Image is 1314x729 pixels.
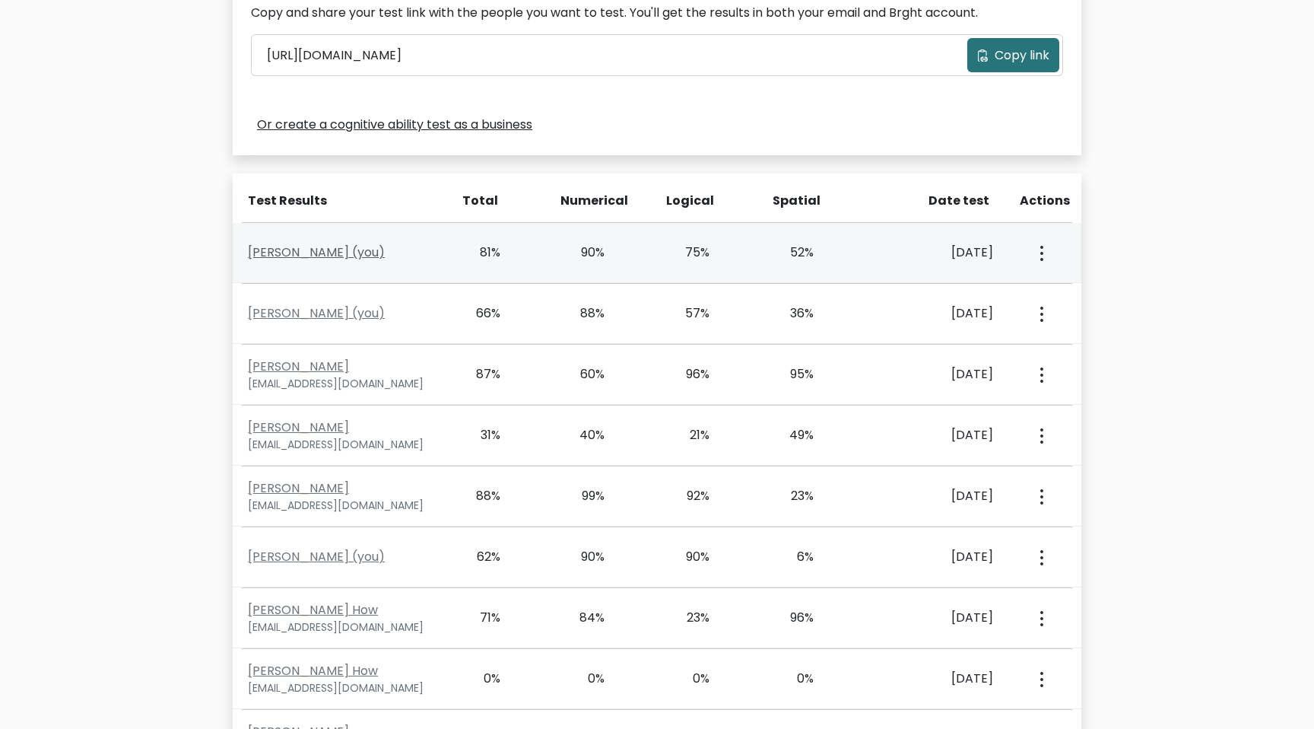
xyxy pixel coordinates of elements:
div: Spatial [773,192,817,210]
div: 21% [666,426,709,444]
div: 57% [666,304,709,323]
a: [PERSON_NAME] [248,479,349,497]
div: 75% [666,244,709,262]
div: 95% [771,365,814,384]
a: Or create a cognitive ability test as a business [257,116,532,134]
div: 96% [666,365,709,384]
div: 87% [457,365,500,384]
div: [DATE] [875,244,993,262]
div: 90% [666,548,709,566]
div: 52% [771,244,814,262]
div: 31% [457,426,500,444]
a: [PERSON_NAME] How [248,601,378,619]
div: 0% [666,670,709,688]
a: [PERSON_NAME] (you) [248,304,385,322]
div: Copy and share your test link with the people you want to test. You'll get the results in both yo... [251,4,1063,22]
a: [PERSON_NAME] [248,358,349,375]
div: 92% [666,487,709,505]
div: [DATE] [875,304,993,323]
div: [DATE] [875,487,993,505]
div: 0% [562,670,605,688]
div: 23% [771,487,814,505]
div: [EMAIL_ADDRESS][DOMAIN_NAME] [248,498,439,514]
div: 23% [666,609,709,627]
div: 90% [562,244,605,262]
div: [DATE] [875,670,993,688]
a: [PERSON_NAME] [248,419,349,436]
div: 60% [562,365,605,384]
div: Date test [878,192,1001,210]
div: Test Results [248,192,436,210]
div: [EMAIL_ADDRESS][DOMAIN_NAME] [248,376,439,392]
a: [PERSON_NAME] How [248,662,378,680]
div: 62% [457,548,500,566]
div: Total [454,192,498,210]
div: [EMAIL_ADDRESS][DOMAIN_NAME] [248,619,439,635]
div: 71% [457,609,500,627]
div: [EMAIL_ADDRESS][DOMAIN_NAME] [248,680,439,696]
div: Actions [1020,192,1072,210]
div: 0% [771,670,814,688]
div: [DATE] [875,426,993,444]
div: 81% [457,244,500,262]
div: 6% [771,548,814,566]
a: [PERSON_NAME] (you) [248,548,385,565]
div: 96% [771,609,814,627]
div: [DATE] [875,365,993,384]
a: [PERSON_NAME] (you) [248,244,385,261]
div: 99% [562,487,605,505]
div: 88% [457,487,500,505]
div: 88% [562,304,605,323]
div: 40% [562,426,605,444]
div: Logical [666,192,710,210]
div: 0% [457,670,500,688]
div: 49% [771,426,814,444]
div: 66% [457,304,500,323]
div: Numerical [560,192,605,210]
div: 90% [562,548,605,566]
div: [DATE] [875,609,993,627]
div: [EMAIL_ADDRESS][DOMAIN_NAME] [248,437,439,453]
div: [DATE] [875,548,993,566]
span: Copy link [995,46,1049,65]
div: 84% [562,609,605,627]
div: 36% [771,304,814,323]
button: Copy link [967,38,1059,72]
